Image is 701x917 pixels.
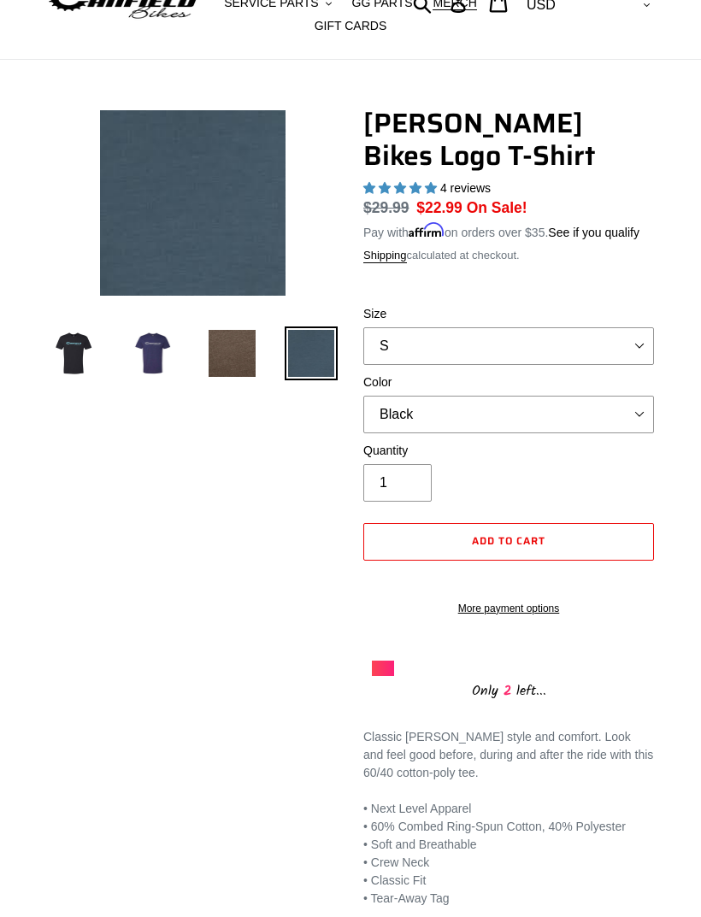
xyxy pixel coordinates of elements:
[363,220,639,242] p: Pay with on orders over $35.
[498,680,516,702] span: 2
[548,226,639,239] a: See if you qualify - Learn more about Affirm Financing (opens in modal)
[363,782,654,908] p: • Next Level Apparel
[363,373,654,391] label: Color
[205,326,259,380] img: Load image into Gallery viewer, Canfield Bikes Logo T-Shirt
[363,728,654,782] div: Classic [PERSON_NAME] style and comfort. Look and feel good before, during and after the ride wit...
[363,820,626,905] span: • 60% Combed Ring-Spun Cotton, 40% Polyester • Soft and Breathable • Crew Neck • Classic Fit • Te...
[363,107,654,173] h1: [PERSON_NAME] Bikes Logo T-Shirt
[372,676,645,702] div: Only left...
[409,223,445,238] span: Affirm
[363,199,409,216] s: $29.99
[363,181,440,195] span: 5.00 stars
[472,532,545,549] span: Add to cart
[315,19,387,33] span: GIFT CARDS
[363,601,654,616] a: More payment options
[285,326,339,380] img: Load image into Gallery viewer, Canfield Bikes Logo T-Shirt
[363,249,407,263] a: Shipping
[363,305,654,323] label: Size
[467,197,527,219] span: On Sale!
[47,326,101,380] img: Load image into Gallery viewer, Canfield Bikes Logo T-Shirt
[440,181,491,195] span: 4 reviews
[363,523,654,561] button: Add to cart
[363,247,654,264] div: calculated at checkout.
[363,442,654,460] label: Quantity
[416,199,462,216] span: $22.99
[306,15,396,38] a: GIFT CARDS
[127,326,180,380] img: Load image into Gallery viewer, Canfield Bikes Logo T-Shirt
